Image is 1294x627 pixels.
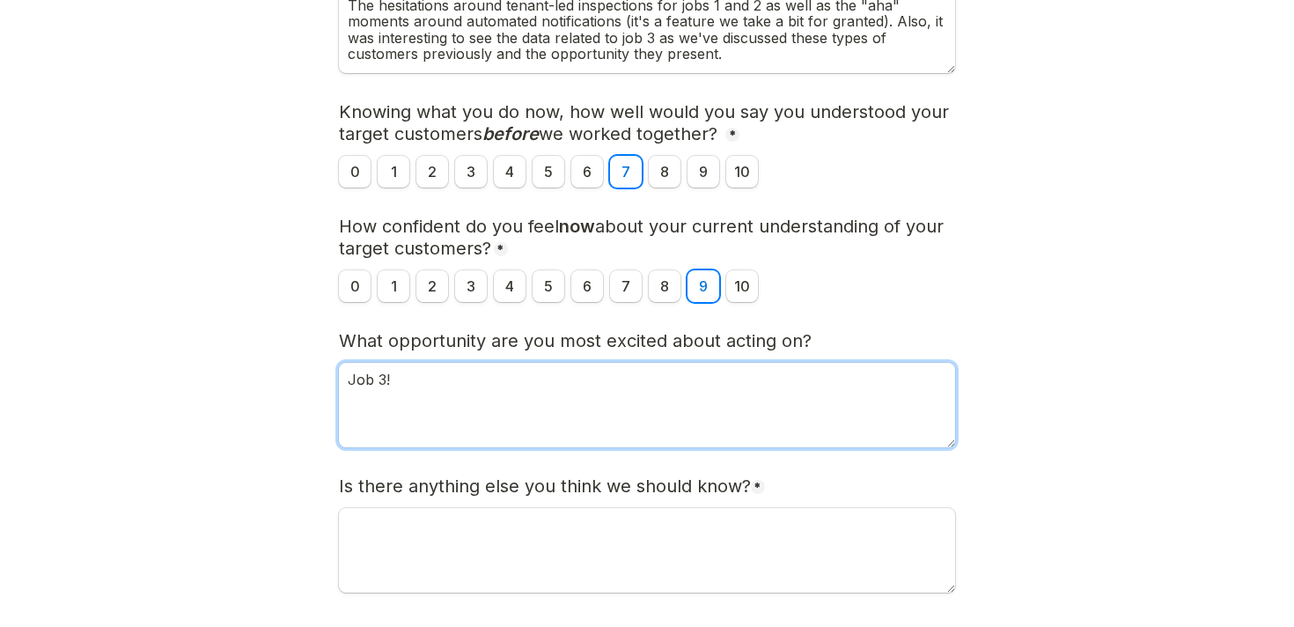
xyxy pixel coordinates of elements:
span: Is there anything else you think we should know? [339,476,751,497]
span: What opportunity are you most excited about acting on? [339,330,812,351]
span: we worked together? [539,123,717,144]
span: about your current understanding of your target customers? [339,216,949,259]
h3: now [339,216,955,260]
textarea: Is there anything else you think we should know? [339,508,955,593]
span: before [482,123,539,144]
textarea: What opportunity are you most excited about acting on? [339,363,955,447]
span: How confident do you feel [339,216,559,237]
span: Knowing what you do now, how well would you say you understood your target customers [339,101,954,144]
